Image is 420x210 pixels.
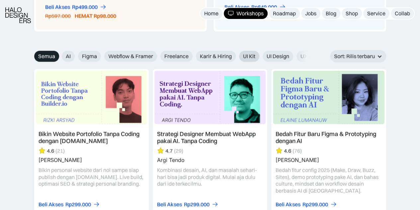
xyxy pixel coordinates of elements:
[204,10,218,17] div: Home
[157,201,182,208] div: Beli Akses
[300,53,325,60] span: UX Design
[39,201,100,208] a: Beli AksesRp299.000
[326,10,336,17] div: Blog
[276,201,300,208] div: Beli Akses
[39,201,63,208] div: Beli Akses
[224,8,268,19] a: Workshops
[334,53,375,60] div: Sort: Rilis terbaru
[200,53,232,60] span: Karir & Hiring
[82,53,97,60] span: Figma
[243,53,255,60] span: UI Kit
[342,8,362,19] a: Shop
[367,10,385,17] div: Service
[108,53,153,60] span: Webflow & Framer
[224,4,286,11] a: Beli AksesRp649.000
[251,4,277,11] div: Rp649.000
[301,8,320,19] a: Jobs
[66,53,71,60] span: AI
[273,10,296,17] div: Roadmap
[276,201,337,208] a: Beli AksesRp299.000
[164,53,189,60] span: Freelance
[236,10,264,17] div: Workshops
[157,201,218,208] a: Beli AksesRp299.000
[224,4,249,11] div: Beli Akses
[184,201,210,208] div: Rp299.000
[45,4,70,11] div: Beli Akses
[45,13,71,20] div: Rp597.000
[395,10,410,17] div: Collab
[267,53,289,60] span: UI Design
[38,53,55,60] span: Semua
[72,4,98,11] div: Rp499.000
[305,10,316,17] div: Jobs
[391,8,414,19] a: Collab
[45,4,107,11] a: Beli AksesRp499.000
[330,50,386,63] div: Sort: Rilis terbaru
[322,8,340,19] a: Blog
[269,8,300,19] a: Roadmap
[34,51,310,62] form: Email Form
[302,201,328,208] div: Rp299.000
[75,13,116,20] div: HEMAT Rp98.000
[65,201,91,208] div: Rp299.000
[363,8,389,19] a: Service
[346,10,358,17] div: Shop
[200,8,222,19] a: Home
